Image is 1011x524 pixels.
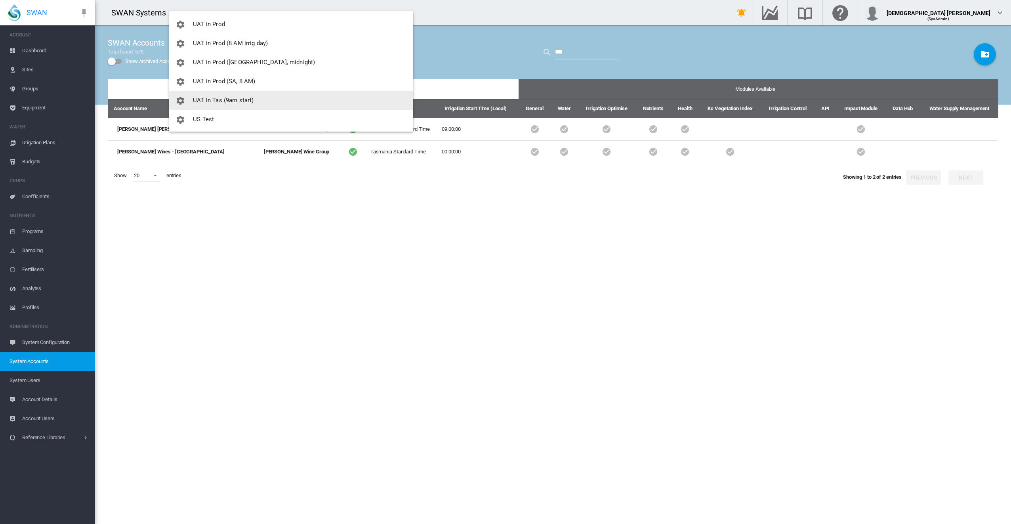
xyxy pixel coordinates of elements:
button: You have 'Admin' permissions to Valley Emmetts - Lindner [169,129,413,148]
span: UAT in Prod (8 AM irrig day) [193,40,268,47]
md-icon: icon-cog [175,115,185,124]
md-icon: icon-cog [175,77,185,86]
button: You have 'Admin' permissions to US Test [169,110,413,129]
button: You have 'Admin' permissions to UAT in Tas (9am start) [169,91,413,110]
span: UAT in Prod (SA, 8 AM) [193,78,255,85]
md-icon: icon-cog [175,20,185,29]
span: UAT in Prod ([GEOGRAPHIC_DATA], midnight) [193,59,315,66]
span: UAT in Tas (9am start) [193,97,254,104]
button: You have 'Admin' permissions to UAT in Prod [169,15,413,34]
button: You have 'Admin' permissions to UAT in Prod (NZ, midnight) [169,53,413,72]
button: You have 'Admin' permissions to UAT in Prod (SA, 8 AM) [169,72,413,91]
md-icon: icon-cog [175,96,185,105]
md-icon: icon-cog [175,58,185,67]
md-icon: icon-cog [175,39,185,48]
span: UAT in Prod [193,21,225,28]
button: You have 'Admin' permissions to UAT in Prod (8 AM irrig day) [169,34,413,53]
span: US Test [193,116,214,123]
